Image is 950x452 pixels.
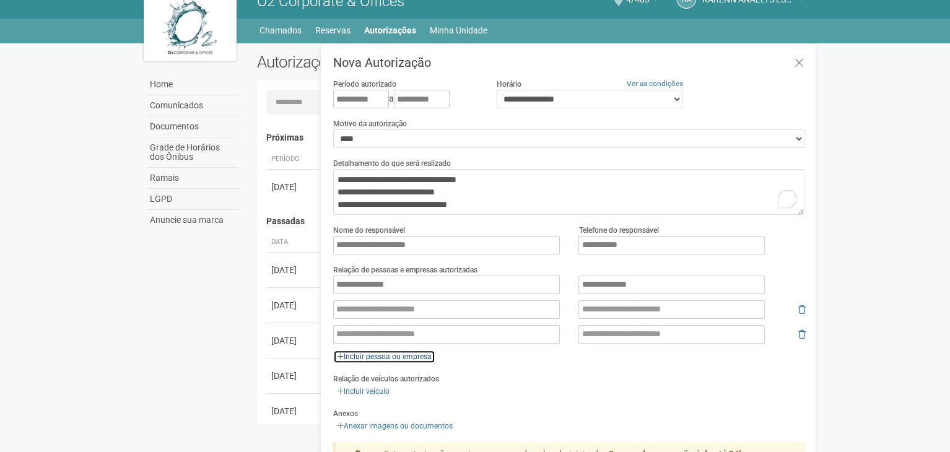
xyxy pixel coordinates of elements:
[430,22,487,39] a: Minha Unidade
[271,334,317,347] div: [DATE]
[271,299,317,311] div: [DATE]
[798,330,806,339] i: Remover
[259,22,302,39] a: Chamados
[627,79,683,88] a: Ver as condições
[147,137,238,168] a: Grade de Horários dos Ônibus
[333,350,435,363] a: Incluir pessoa ou empresa
[147,189,238,210] a: LGPD
[266,149,322,170] th: Período
[315,22,351,39] a: Reservas
[271,370,317,382] div: [DATE]
[271,405,317,417] div: [DATE]
[266,133,797,142] h4: Próximas
[497,79,521,90] label: Horário
[333,385,393,398] a: Incluir veículo
[333,118,407,129] label: Motivo da autorização
[364,22,416,39] a: Autorizações
[333,408,358,419] label: Anexos
[333,373,439,385] label: Relação de veículos autorizados
[798,305,806,314] i: Remover
[147,210,238,230] a: Anuncie sua marca
[147,74,238,95] a: Home
[333,90,478,108] div: a
[333,79,396,90] label: Período autorizado
[271,264,317,276] div: [DATE]
[333,169,804,215] textarea: To enrich screen reader interactions, please activate Accessibility in Grammarly extension settings
[333,56,806,69] h3: Nova Autorização
[147,116,238,137] a: Documentos
[257,53,522,71] h2: Autorizações
[266,217,797,226] h4: Passadas
[271,181,317,193] div: [DATE]
[333,419,456,433] a: Anexar imagens ou documentos
[147,168,238,189] a: Ramais
[266,232,322,253] th: Data
[333,225,405,236] label: Nome do responsável
[578,225,658,236] label: Telefone do responsável
[333,264,477,276] label: Relação de pessoas e empresas autorizadas
[333,158,451,169] label: Detalhamento do que será realizado
[147,95,238,116] a: Comunicados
